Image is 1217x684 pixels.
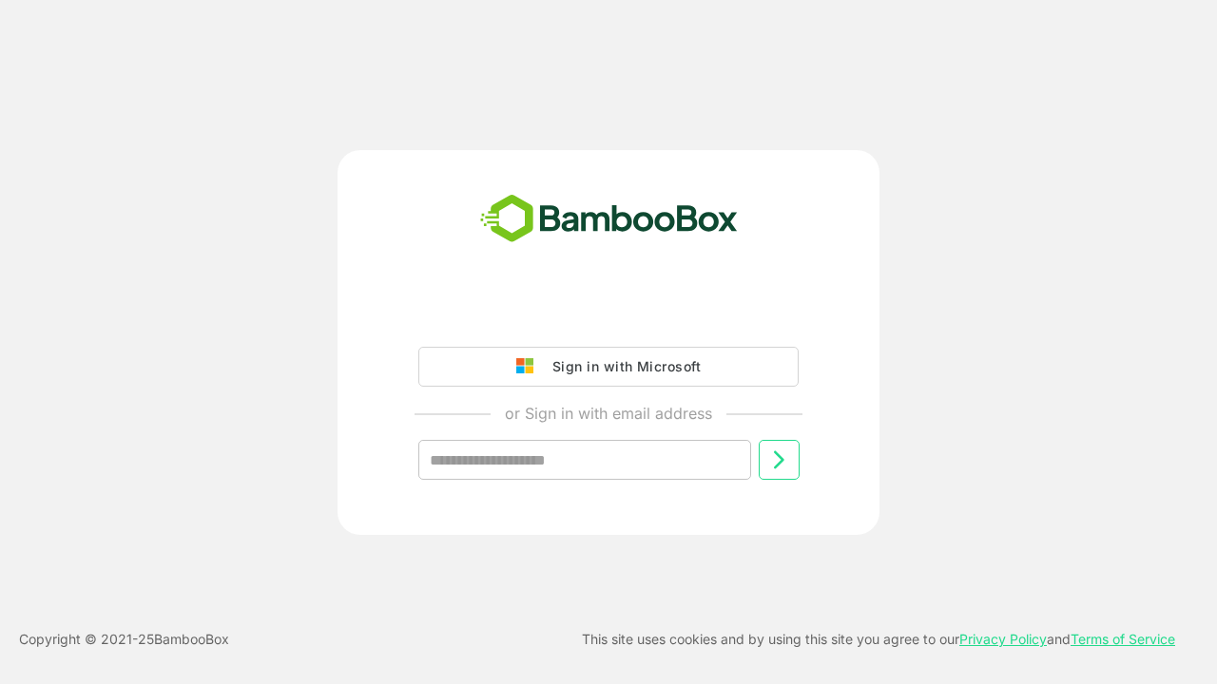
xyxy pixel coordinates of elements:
p: Copyright © 2021- 25 BambooBox [19,628,229,651]
p: or Sign in with email address [505,402,712,425]
img: google [516,358,543,375]
p: This site uses cookies and by using this site you agree to our and [582,628,1175,651]
button: Sign in with Microsoft [418,347,799,387]
a: Terms of Service [1071,631,1175,647]
a: Privacy Policy [959,631,1047,647]
iframe: Sign in with Google Button [409,294,808,335]
img: bamboobox [470,188,748,251]
div: Sign in with Microsoft [543,354,701,379]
